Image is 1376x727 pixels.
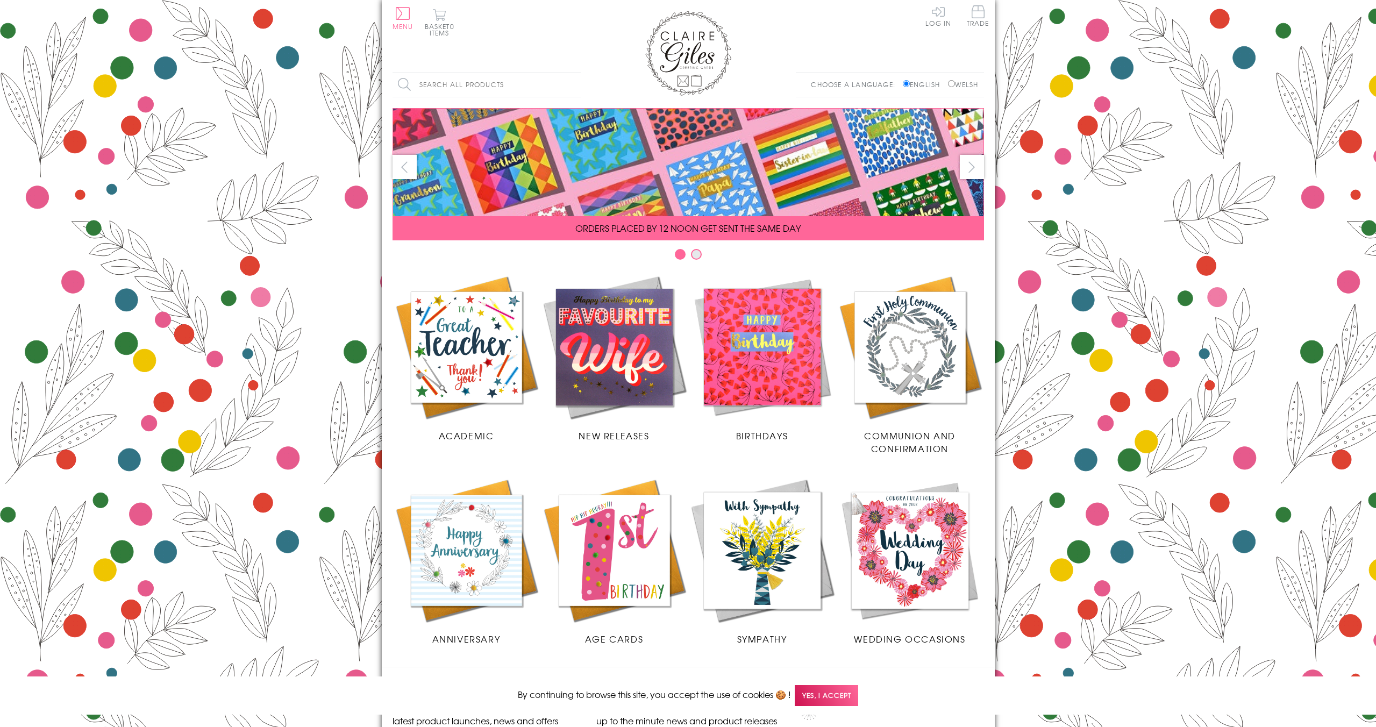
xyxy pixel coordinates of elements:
span: Sympathy [737,632,787,645]
span: 0 items [430,22,454,38]
a: New Releases [540,273,688,442]
input: English [903,80,910,87]
span: Wedding Occasions [854,632,965,645]
button: Carousel Page 2 [691,249,702,260]
a: Anniversary [393,476,540,645]
a: Age Cards [540,476,688,645]
button: Carousel Page 1 (Current Slide) [675,249,686,260]
label: Welsh [948,80,979,89]
button: next [960,155,984,179]
a: Academic [393,273,540,442]
div: Carousel Pagination [393,248,984,265]
input: Welsh [948,80,955,87]
a: Log In [925,5,951,26]
span: Anniversary [432,632,501,645]
span: Communion and Confirmation [864,429,956,455]
a: Communion and Confirmation [836,273,984,455]
span: Academic [439,429,494,442]
a: Accessibility Statement [823,704,957,718]
span: Age Cards [585,632,643,645]
a: Sympathy [688,476,836,645]
span: Yes, I accept [795,685,858,706]
span: Birthdays [736,429,788,442]
img: Claire Giles Greetings Cards [645,11,731,96]
span: Trade [967,5,989,26]
span: New Releases [579,429,649,442]
button: Menu [393,7,413,30]
a: Wedding Occasions [836,476,984,645]
a: Birthdays [688,273,836,442]
span: ORDERS PLACED BY 12 NOON GET SENT THE SAME DAY [575,222,801,234]
button: Basket0 items [425,9,454,36]
label: English [903,80,945,89]
a: Trade [967,5,989,28]
p: Choose a language: [811,80,901,89]
button: prev [393,155,417,179]
input: Search all products [393,73,581,97]
span: Menu [393,22,413,31]
input: Search [570,73,581,97]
